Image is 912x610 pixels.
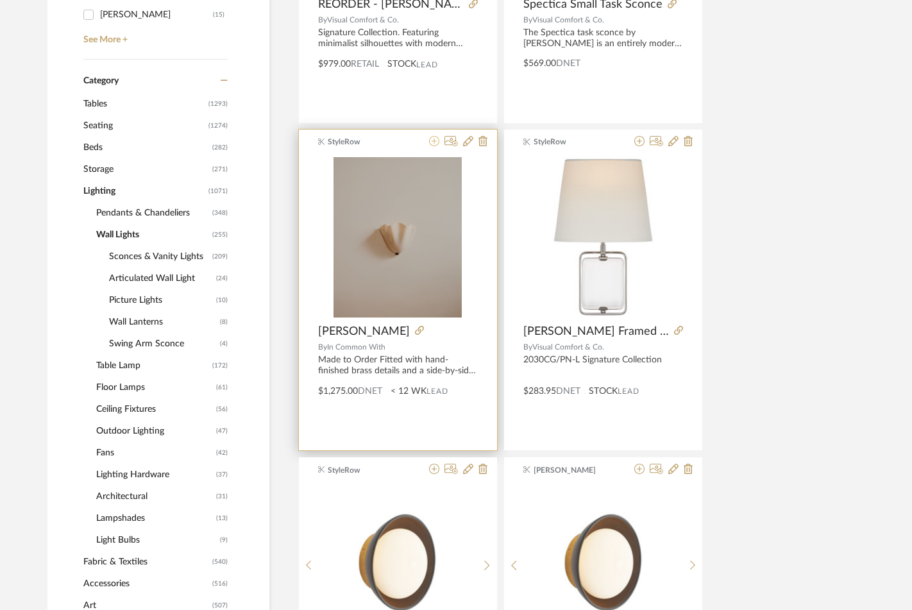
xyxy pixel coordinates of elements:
span: Tables [83,93,205,115]
span: Beds [83,137,209,158]
span: (282) [212,137,228,158]
span: (47) [216,421,228,441]
span: Visual Comfort & Co. [327,16,399,24]
span: Lead [618,387,639,396]
a: See More + [80,25,228,46]
span: StyleRow [328,464,409,476]
span: (56) [216,399,228,419]
span: STOCK [387,58,416,71]
span: (1293) [208,94,228,114]
span: (4) [220,334,228,354]
div: (15) [213,4,224,25]
span: (8) [220,312,228,332]
span: $979.00 [318,60,351,69]
span: (1071) [208,181,228,201]
div: 2030CG/PN-L Signature Collection [523,355,683,377]
span: (255) [212,225,228,245]
span: (209) [212,246,228,267]
img: Henri Framed Jewel Sconce [523,157,683,317]
span: Lead [426,387,448,396]
span: In Common With [327,343,385,351]
span: StyleRow [534,136,614,148]
div: [PERSON_NAME] [100,4,213,25]
span: (61) [216,377,228,398]
span: Lighting Hardware [96,464,213,486]
span: [PERSON_NAME] [534,464,614,476]
span: Swing Arm Sconce [109,333,217,355]
span: Visual Comfort & Co. [532,343,604,351]
span: Pendants & Chandeliers [96,202,209,224]
span: Wall Lights [96,224,209,246]
span: Lampshades [96,507,213,529]
span: Sconces & Vanity Lights [109,246,209,267]
span: (42) [216,443,228,463]
span: (24) [216,268,228,289]
div: 0 [318,157,478,318]
span: Floor Lamps [96,377,213,398]
span: (516) [212,573,228,594]
span: (271) [212,159,228,180]
span: DNET [556,387,580,396]
span: Fans [96,442,213,464]
span: Visual Comfort & Co. [532,16,604,24]
span: $569.00 [523,59,556,68]
span: Articulated Wall Light [109,267,213,289]
span: (10) [216,290,228,310]
span: [PERSON_NAME] Framed [PERSON_NAME] [523,325,669,339]
span: Wall Lanterns [109,311,217,333]
span: (1274) [208,115,228,136]
span: By [318,16,327,24]
span: Table Lamp [96,355,209,377]
span: Ceiling Fixtures [96,398,213,420]
span: (37) [216,464,228,485]
span: (31) [216,486,228,507]
span: DNET [556,59,580,68]
img: Vera Sconce [334,157,462,318]
span: (13) [216,508,228,529]
span: (172) [212,355,228,376]
span: Retail [351,60,379,69]
span: Category [83,76,119,87]
span: Storage [83,158,209,180]
span: By [318,343,327,351]
span: Architectural [96,486,213,507]
span: StyleRow [328,136,409,148]
span: [PERSON_NAME] [318,325,410,339]
span: Lighting [83,180,205,202]
span: By [523,343,532,351]
span: Outdoor Lighting [96,420,213,442]
span: (9) [220,530,228,550]
span: DNET [358,387,382,396]
span: Fabric & Textiles [83,551,209,573]
span: By [523,16,532,24]
span: (348) [212,203,228,223]
span: (540) [212,552,228,572]
div: The Spectica task sconce by [PERSON_NAME] is an entirely modern take on the traditional wall scon... [523,28,683,49]
div: Signature Collection. Featuring minimalist silhouettes with modern design details, [PERSON_NAME] ... [318,28,478,49]
span: Picture Lights [109,289,213,311]
span: STOCK [589,385,618,398]
span: $1,275.00 [318,387,358,396]
span: Accessories [83,573,209,595]
span: < 12 WK [391,385,426,398]
span: Seating [83,115,205,137]
div: Made to Order Fitted with hand-finished brass details and a side-by-side duo of dim-to-warm bulbs. [318,355,478,377]
span: Light Bulbs [96,529,217,551]
span: $283.95 [523,387,556,396]
span: Lead [416,60,438,69]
